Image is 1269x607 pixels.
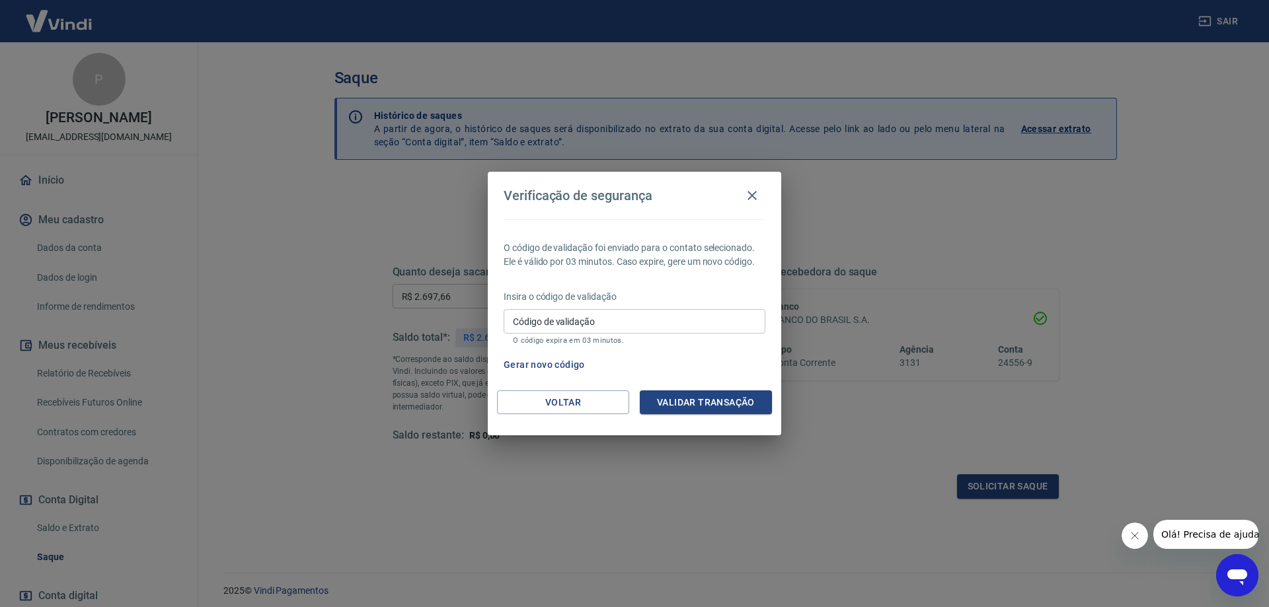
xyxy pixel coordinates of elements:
button: Voltar [497,390,629,415]
iframe: Mensagem da empresa [1153,520,1258,549]
p: O código expira em 03 minutos. [513,336,756,345]
button: Gerar novo código [498,353,590,377]
button: Validar transação [640,390,772,415]
iframe: Botão para abrir a janela de mensagens [1216,554,1258,596]
p: O código de validação foi enviado para o contato selecionado. Ele é válido por 03 minutos. Caso e... [504,241,765,269]
p: Insira o código de validação [504,290,765,304]
h4: Verificação de segurança [504,188,652,203]
span: Olá! Precisa de ajuda? [8,9,111,20]
iframe: Fechar mensagem [1122,522,1148,549]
